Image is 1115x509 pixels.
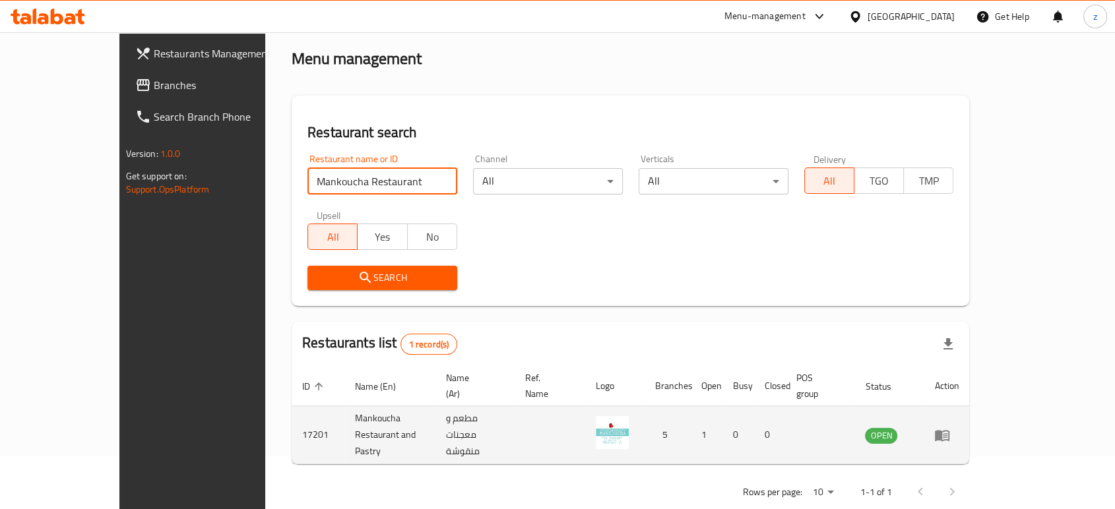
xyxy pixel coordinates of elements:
[355,378,413,394] span: Name (En)
[401,338,457,351] span: 1 record(s)
[754,406,786,464] td: 0
[865,428,897,444] div: OPEN
[860,484,891,500] p: 1-1 of 1
[154,45,295,61] span: Restaurants Management
[126,167,187,185] span: Get support on:
[724,9,806,24] div: Menu-management
[307,224,358,250] button: All
[810,171,849,191] span: All
[446,370,499,402] span: Name (Ar)
[804,167,854,194] button: All
[854,167,904,194] button: TGO
[924,366,969,406] th: Action
[363,227,402,247] span: Yes
[307,266,457,290] button: Search
[407,224,457,250] button: No
[691,366,722,406] th: Open
[903,167,953,194] button: TMP
[754,366,786,406] th: Closed
[154,77,295,93] span: Branches
[722,406,754,464] td: 0
[645,406,691,464] td: 5
[307,168,457,195] input: Search for restaurant name or ID..
[154,109,295,125] span: Search Branch Phone
[813,154,846,164] label: Delivery
[344,406,435,464] td: Mankoucha Restaurant and Pastry
[302,333,457,355] h2: Restaurants list
[160,145,181,162] span: 1.0.0
[292,406,344,464] td: 17201
[525,370,569,402] span: Ref. Name
[473,168,623,195] div: All
[868,9,955,24] div: [GEOGRAPHIC_DATA]
[585,366,645,406] th: Logo
[742,484,802,500] p: Rows per page:
[722,366,754,406] th: Busy
[125,69,305,101] a: Branches
[1093,9,1097,24] span: z
[126,181,210,198] a: Support.OpsPlatform
[909,171,948,191] span: TMP
[645,366,691,406] th: Branches
[125,101,305,133] a: Search Branch Phone
[302,378,327,394] span: ID
[400,334,458,355] div: Total records count
[357,224,407,250] button: Yes
[292,366,969,464] table: enhanced table
[435,406,515,464] td: مطعم و معجنات منقوشة
[639,168,788,195] div: All
[865,428,897,443] span: OPEN
[125,38,305,69] a: Restaurants Management
[307,123,953,142] h2: Restaurant search
[860,171,899,191] span: TGO
[317,210,341,220] label: Upsell
[691,406,722,464] td: 1
[318,270,447,286] span: Search
[126,145,158,162] span: Version:
[796,370,839,402] span: POS group
[932,328,964,360] div: Export file
[292,48,422,69] h2: Menu management
[413,227,452,247] span: No
[865,378,908,394] span: Status
[934,427,959,443] div: Menu
[807,483,839,502] div: Rows per page:
[596,416,629,449] img: Mankoucha Restaurant and Pastry
[313,227,352,247] span: All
